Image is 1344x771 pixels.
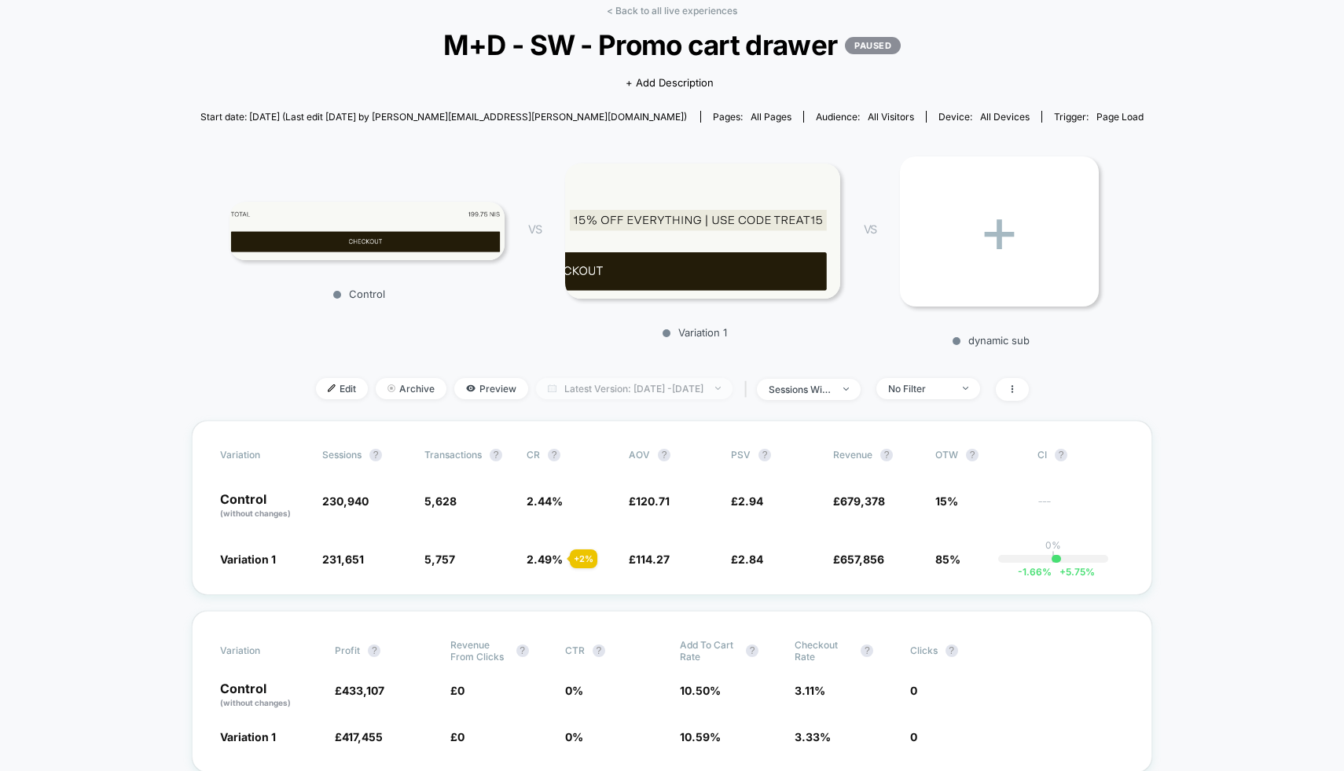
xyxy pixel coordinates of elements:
[528,222,541,236] span: VS
[731,449,751,461] span: PSV
[565,730,583,743] span: 0 %
[527,553,563,566] span: 2.49 %
[715,387,721,390] img: end
[220,682,319,709] p: Control
[629,553,670,566] span: £
[636,494,670,508] span: 120.71
[746,644,758,657] button: ?
[516,644,529,657] button: ?
[758,449,771,461] button: ?
[980,111,1030,123] span: all devices
[900,156,1099,307] div: +
[892,334,1091,347] p: dynamic sub
[557,326,832,339] p: Variation 1
[387,384,395,392] img: end
[220,698,291,707] span: (without changes)
[335,644,360,656] span: Profit
[910,644,938,656] span: Clicks
[731,553,763,566] span: £
[450,639,509,663] span: Revenue From Clicks
[1037,497,1124,520] span: ---
[626,75,714,91] span: + Add Description
[795,639,853,663] span: Checkout Rate
[322,449,362,461] span: Sessions
[335,730,383,743] span: £
[880,449,893,461] button: ?
[222,288,497,300] p: Control
[966,449,979,461] button: ?
[454,378,528,399] span: Preview
[1096,111,1144,123] span: Page Load
[376,378,446,399] span: Archive
[607,5,737,17] a: < Back to all live experiences
[1045,539,1061,551] p: 0%
[795,684,825,697] span: 3.11 %
[248,28,1096,61] span: M+D - SW - Promo cart drawer
[963,387,968,390] img: end
[845,37,901,54] p: PAUSED
[795,730,831,743] span: 3.33 %
[593,644,605,657] button: ?
[450,730,465,743] span: £
[843,387,849,391] img: end
[769,384,832,395] div: sessions with impression
[220,639,307,663] span: Variation
[833,494,885,508] span: £
[935,449,1022,461] span: OTW
[368,644,380,657] button: ?
[450,684,465,697] span: £
[1052,566,1095,578] span: 5.75 %
[424,553,455,566] span: 5,757
[342,730,383,743] span: 417,455
[548,449,560,461] button: ?
[322,553,364,566] span: 231,651
[910,730,917,743] span: 0
[1052,551,1055,563] p: |
[680,684,721,697] span: 10.50 %
[536,378,733,399] span: Latest Version: [DATE] - [DATE]
[1055,449,1067,461] button: ?
[490,449,502,461] button: ?
[565,163,840,299] img: Variation 1 main
[565,644,585,656] span: CTR
[369,449,382,461] button: ?
[328,384,336,392] img: edit
[926,111,1041,123] span: Device:
[1054,111,1144,123] div: Trigger:
[220,493,307,520] p: Control
[220,508,291,518] span: (without changes)
[751,111,791,123] span: all pages
[658,449,670,461] button: ?
[424,449,482,461] span: Transactions
[629,494,670,508] span: £
[816,111,914,123] div: Audience:
[220,553,276,566] span: Variation 1
[220,730,276,743] span: Variation 1
[230,202,505,260] img: Control main
[738,553,763,566] span: 2.84
[833,553,884,566] span: £
[527,494,563,508] span: 2.44 %
[424,494,457,508] span: 5,628
[864,222,876,236] span: VS
[527,449,540,461] span: CR
[457,730,465,743] span: 0
[1059,566,1066,578] span: +
[316,378,368,399] span: Edit
[457,684,465,697] span: 0
[740,378,757,401] span: |
[1037,449,1124,461] span: CI
[322,494,369,508] span: 230,940
[548,384,556,392] img: calendar
[731,494,763,508] span: £
[200,111,687,123] span: Start date: [DATE] (Last edit [DATE] by [PERSON_NAME][EMAIL_ADDRESS][PERSON_NAME][DOMAIN_NAME])
[861,644,873,657] button: ?
[840,494,885,508] span: 679,378
[910,684,917,697] span: 0
[840,553,884,566] span: 657,856
[629,449,650,461] span: AOV
[935,494,958,508] span: 15%
[570,549,597,568] div: + 2 %
[935,553,960,566] span: 85%
[335,684,384,697] span: £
